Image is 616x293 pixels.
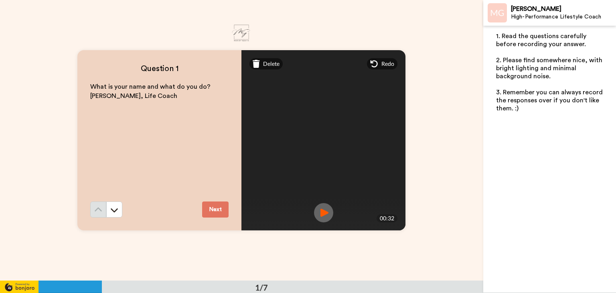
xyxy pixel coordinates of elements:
[90,83,211,90] span: What is your name and what do you do?
[242,282,281,293] div: 1/7
[263,60,280,68] span: Delete
[496,57,604,79] span: 2. Please find somewhere nice, with bright lighting and minimal background noise.
[314,203,333,222] img: ic_record_play.svg
[377,214,397,222] div: 00:32
[381,60,394,68] span: Redo
[90,63,229,74] h4: Question 1
[249,58,283,69] div: Delete
[511,5,616,13] div: [PERSON_NAME]
[367,58,397,69] div: Redo
[496,89,604,112] span: 3. Remember you can always record the responses over if you don't like them. :)
[90,93,177,99] span: [PERSON_NAME], Life Coach
[511,14,616,20] div: High-Performance Lifestyle Coach
[488,3,507,22] img: Profile Image
[496,33,588,47] span: 1. Read the questions carefully before recording your answer.
[202,201,229,218] button: Next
